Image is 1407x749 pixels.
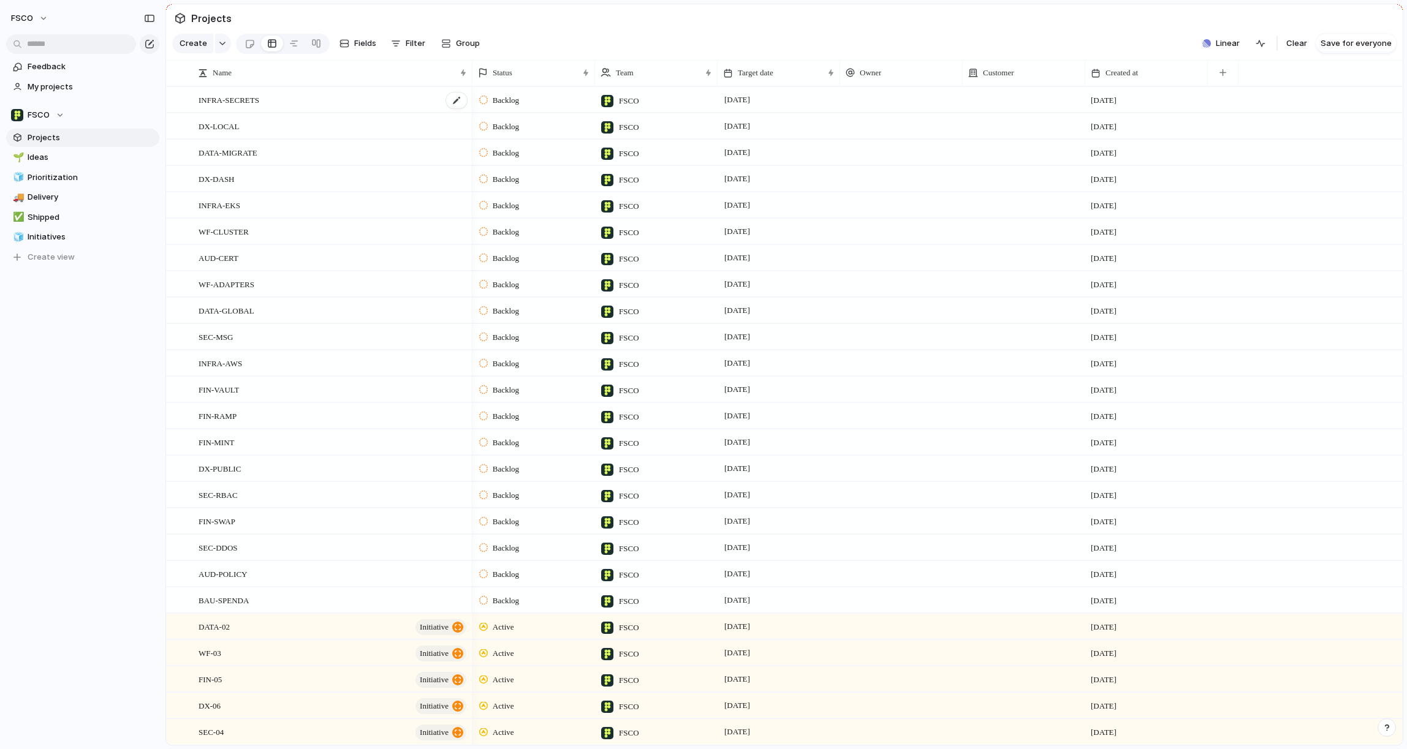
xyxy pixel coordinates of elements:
[616,67,634,79] span: Team
[721,92,753,107] span: [DATE]
[456,37,480,50] span: Group
[199,408,237,423] span: FIN-RAMP
[493,226,519,238] span: Backlog
[6,188,159,206] div: 🚚Delivery
[6,106,159,124] button: FSCO
[415,725,466,740] button: initiative
[199,198,240,212] span: INFRA-EKS
[619,148,639,160] span: FSCO
[213,67,232,79] span: Name
[415,619,466,635] button: initiative
[721,514,753,529] span: [DATE]
[721,356,753,371] span: [DATE]
[493,437,519,449] span: Backlog
[493,595,519,607] span: Backlog
[6,168,159,187] div: 🧊Prioritization
[1091,726,1117,739] span: [DATE]
[721,540,753,555] span: [DATE]
[6,248,159,266] button: Create view
[1091,700,1117,712] span: [DATE]
[619,543,639,555] span: FSCO
[619,674,639,687] span: FSCO
[721,277,753,292] span: [DATE]
[199,145,257,159] span: DATA-MIGRATE
[1091,252,1117,265] span: [DATE]
[619,95,639,107] span: FSCO
[13,151,21,165] div: 🌱
[28,191,155,203] span: Delivery
[1091,331,1117,344] span: [DATE]
[199,119,239,133] span: DX-LOCAL
[1091,621,1117,633] span: [DATE]
[721,725,753,739] span: [DATE]
[619,569,639,581] span: FSCO
[721,566,753,581] span: [DATE]
[13,190,21,205] div: 🚚
[1091,200,1117,212] span: [DATE]
[721,408,753,423] span: [DATE]
[199,382,239,396] span: FIN-VAULT
[1316,34,1397,53] button: Save for everyone
[415,645,466,661] button: initiative
[493,489,519,502] span: Backlog
[493,200,519,212] span: Backlog
[619,227,639,239] span: FSCO
[1091,173,1117,186] span: [DATE]
[6,208,159,227] a: ✅Shipped
[435,34,486,53] button: Group
[619,200,639,213] span: FSCO
[721,461,753,476] span: [DATE]
[11,211,23,224] button: ✅
[1091,647,1117,660] span: [DATE]
[6,58,159,76] a: Feedback
[1091,384,1117,396] span: [DATE]
[619,385,639,397] span: FSCO
[199,540,238,554] span: SEC-DDOS
[721,593,753,608] span: [DATE]
[1091,94,1117,107] span: [DATE]
[199,461,241,475] span: DX-PUBLIC
[11,171,23,184] button: 🧊
[1091,595,1117,607] span: [DATE]
[493,568,519,581] span: Backlog
[11,191,23,203] button: 🚚
[199,593,249,607] span: BAU-SPENDA
[493,94,519,107] span: Backlog
[1286,37,1307,50] span: Clear
[1091,279,1117,291] span: [DATE]
[738,67,773,79] span: Target date
[420,724,449,741] span: initiative
[1091,568,1117,581] span: [DATE]
[199,566,247,581] span: AUD-POLICY
[1091,516,1117,528] span: [DATE]
[721,198,753,213] span: [DATE]
[619,332,639,344] span: FSCO
[721,619,753,634] span: [DATE]
[415,672,466,688] button: initiative
[420,645,449,662] span: initiative
[493,726,514,739] span: Active
[6,228,159,246] a: 🧊Initiatives
[721,487,753,502] span: [DATE]
[28,132,155,144] span: Projects
[493,173,519,186] span: Backlog
[721,119,753,134] span: [DATE]
[619,490,639,502] span: FSCO
[6,78,159,96] a: My projects
[493,358,519,370] span: Backlog
[199,435,235,449] span: FIN-MINT
[180,37,207,50] span: Create
[493,410,519,423] span: Backlog
[619,622,639,634] span: FSCO
[199,224,249,238] span: WF-CLUSTER
[13,170,21,184] div: 🧊
[493,67,512,79] span: Status
[335,34,381,53] button: Fields
[420,619,449,636] span: initiative
[13,210,21,224] div: ✅
[493,252,519,265] span: Backlog
[1281,34,1312,53] button: Clear
[493,700,514,712] span: Active
[1091,121,1117,133] span: [DATE]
